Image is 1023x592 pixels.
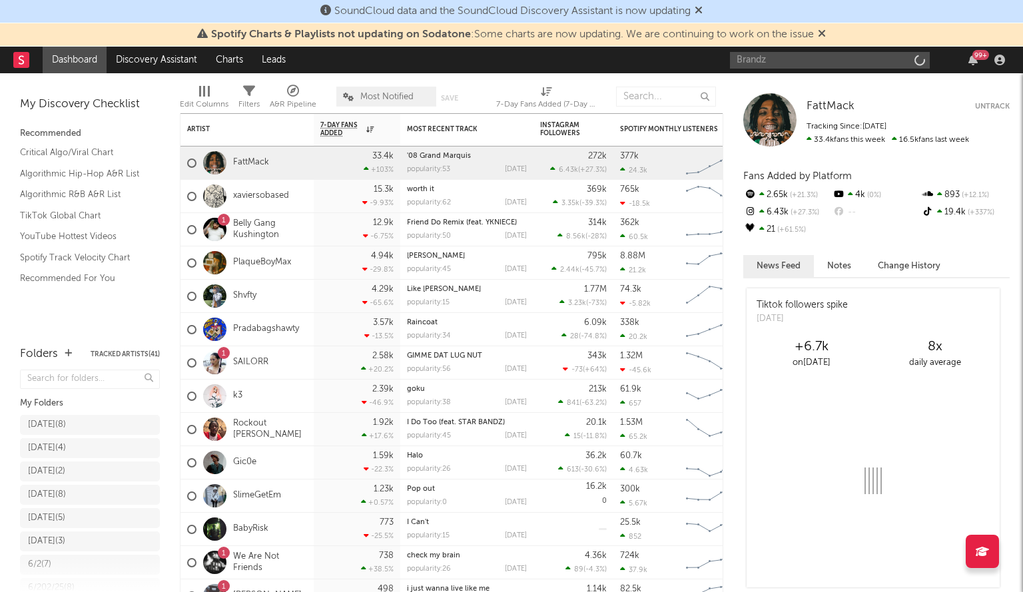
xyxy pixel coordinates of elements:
[561,332,607,340] div: ( )
[588,300,605,307] span: -73 %
[20,461,160,481] a: [DATE](2)
[775,226,806,234] span: +61.5 %
[551,265,607,274] div: ( )
[407,252,527,260] div: Yea Yea
[620,166,647,174] div: 24.3k
[362,198,394,207] div: -9.93 %
[233,257,291,268] a: PlaqueBoyMax
[505,432,527,440] div: [DATE]
[180,97,228,113] div: Edit Columns
[407,552,527,559] div: check my brain
[20,97,160,113] div: My Discovery Checklist
[361,565,394,573] div: +38.5 %
[233,218,307,241] a: Belly Gang Kushington
[252,47,295,73] a: Leads
[407,419,527,426] div: I Do Too (feat. STAR BANDZ)
[814,255,864,277] button: Notes
[620,432,647,441] div: 65.2k
[620,532,641,541] div: 852
[20,166,147,181] a: Algorithmic Hip-Hop A&R List
[832,204,920,221] div: --
[407,286,527,293] div: Like Mike
[233,324,299,335] a: Pradabagshawty
[233,490,281,501] a: SlimeGetEm
[620,152,639,160] div: 377k
[334,6,691,17] span: SoundCloud data and the SoundCloud Discovery Assistant is now updating
[921,204,1010,221] div: 19.4k
[20,508,160,528] a: [DATE](5)
[505,399,527,406] div: [DATE]
[680,147,740,180] svg: Chart title
[372,285,394,294] div: 4.29k
[380,518,394,527] div: 773
[680,180,740,213] svg: Chart title
[807,136,885,144] span: 33.4k fans this week
[730,52,930,69] input: Search for artists
[20,346,58,362] div: Folders
[588,152,607,160] div: 272k
[20,415,160,435] a: [DATE](8)
[320,121,363,137] span: 7-Day Fans Added
[566,233,585,240] span: 8.56k
[565,565,607,573] div: ( )
[364,165,394,174] div: +103 %
[584,318,607,327] div: 6.09k
[560,266,579,274] span: 2.44k
[233,290,256,302] a: Shvfty
[620,565,647,574] div: 37.9k
[20,250,147,265] a: Spotify Track Velocity Chart
[407,452,527,459] div: Halo
[680,280,740,313] svg: Chart title
[559,166,578,174] span: 6.43k
[407,552,460,559] a: check my brain
[107,47,206,73] a: Discovery Assistant
[364,332,394,340] div: -13.5 %
[558,465,607,473] div: ( )
[407,219,527,226] div: Friend Do Remix (feat. YKNIECE)
[496,97,596,113] div: 7-Day Fans Added (7-Day Fans Added)
[407,352,482,360] a: GIMME DAT LUG NUT
[620,499,647,507] div: 5.67k
[373,218,394,227] div: 12.9k
[20,438,160,458] a: [DATE](4)
[91,351,160,358] button: Tracked Artists(41)
[563,365,607,374] div: ( )
[270,97,316,113] div: A&R Pipeline
[587,185,607,194] div: 369k
[550,165,607,174] div: ( )
[620,266,646,274] div: 21.2k
[407,152,471,160] a: '08 Grand Marquis
[873,339,996,355] div: 8 x
[680,413,740,446] svg: Chart title
[505,565,527,573] div: [DATE]
[20,126,160,142] div: Recommended
[680,479,740,513] svg: Chart title
[616,87,716,107] input: Search...
[581,466,605,473] span: -30.6 %
[407,366,451,373] div: popularity: 56
[364,531,394,540] div: -25.5 %
[373,451,394,460] div: 1.59k
[972,50,989,60] div: 99 +
[558,398,607,407] div: ( )
[496,80,596,119] div: 7-Day Fans Added (7-Day Fans Added)
[373,418,394,427] div: 1.92k
[620,418,643,427] div: 1.53M
[966,209,994,216] span: +337 %
[373,318,394,327] div: 3.57k
[28,557,51,573] div: 6/2 ( 7 )
[505,332,527,340] div: [DATE]
[407,232,451,240] div: popularity: 50
[620,551,639,560] div: 724k
[505,266,527,273] div: [DATE]
[20,229,147,244] a: YouTube Hottest Videos
[540,479,607,512] div: 0
[680,546,740,579] svg: Chart title
[211,29,471,40] span: Spotify Charts & Playlists not updating on Sodatone
[570,333,579,340] span: 28
[540,121,587,137] div: Instagram Followers
[680,380,740,413] svg: Chart title
[206,47,252,73] a: Charts
[620,465,648,474] div: 4.63k
[620,385,641,394] div: 61.9k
